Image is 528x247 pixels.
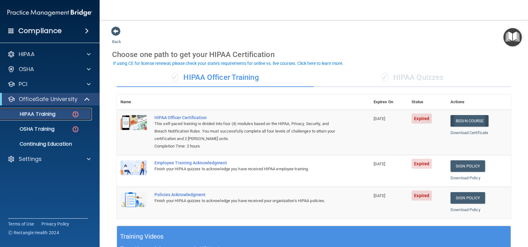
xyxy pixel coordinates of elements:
th: Name [117,94,151,110]
a: HIPAA [7,51,91,58]
p: Continuing Education [4,141,89,147]
a: Download Certificate [450,130,488,135]
div: Completion Time: 2 hours [154,143,339,150]
span: [DATE] [374,193,385,198]
h5: Training Videos [120,231,164,242]
th: Expires On [370,94,408,110]
p: OfficeSafe University [19,95,78,103]
th: Actions [447,94,511,110]
th: Status [408,94,447,110]
p: HIPAA Training [4,111,55,117]
div: Employee Training Acknowledgment [154,160,339,165]
a: Privacy Policy [41,221,69,227]
img: PMB logo [7,7,92,19]
div: This self-paced training is divided into four (4) modules based on the HIPAA, Privacy, Security, ... [154,120,339,143]
p: PCI [19,80,27,88]
a: Begin Course [450,115,488,127]
div: HIPAA Quizzes [314,68,511,87]
h4: Compliance [18,27,62,35]
a: Download Policy [450,207,480,212]
div: Policies Acknowledgment [154,192,339,197]
button: If using CE for license renewal, please check your state's requirements for online vs. live cours... [112,60,344,66]
a: Back [112,32,121,44]
div: Choose one path to get your HIPAA Certification [112,46,516,64]
img: danger-circle.6113f641.png [72,125,79,133]
span: Ⓒ Rectangle Health 2024 [8,230,59,236]
span: [DATE] [374,162,385,166]
button: Open Resource Center [503,28,522,46]
div: Finish your HIPAA quizzes to acknowledge you have received your organization’s HIPAA policies. [154,197,339,205]
p: HIPAA [19,51,35,58]
span: [DATE] [374,116,385,121]
a: Sign Policy [450,160,485,172]
a: OSHA [7,65,91,73]
p: Settings [19,155,42,163]
a: HIPAA Officer Certification [154,115,339,120]
a: Settings [7,155,91,163]
span: Expired [412,114,432,123]
div: If using CE for license renewal, please check your state's requirements for online vs. live cours... [113,61,343,65]
a: Sign Policy [450,192,485,204]
a: PCI [7,80,91,88]
span: Expired [412,159,432,169]
div: HIPAA Officer Training [117,68,314,87]
img: danger-circle.6113f641.png [72,110,79,118]
a: Terms of Use [8,221,34,227]
span: ✓ [381,73,388,82]
p: OSHA [19,65,34,73]
span: ✓ [172,73,178,82]
span: Expired [412,191,432,201]
p: OSHA Training [4,126,54,132]
a: OfficeSafe University [7,95,90,103]
div: Finish your HIPAA quizzes to acknowledge you have received HIPAA employee training. [154,165,339,173]
a: Download Policy [450,176,480,180]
